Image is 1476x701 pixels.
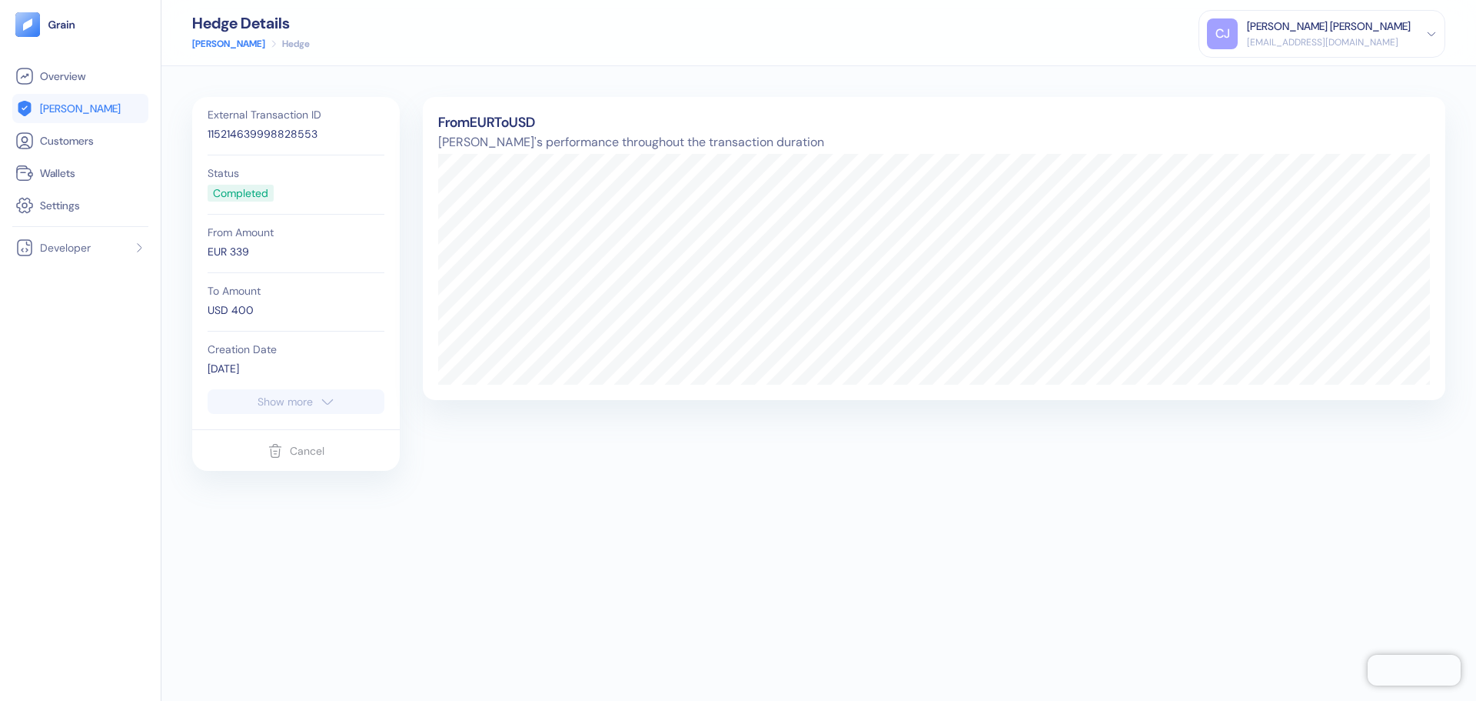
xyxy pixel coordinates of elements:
[192,15,310,31] div: Hedge Details
[40,68,85,84] span: Overview
[208,285,384,296] div: To Amount
[15,12,40,37] img: logo-tablet-V2.svg
[15,67,145,85] a: Overview
[258,396,313,407] div: Show more
[438,112,1430,133] div: From EUR To USD
[208,126,384,142] div: 115214639998828553
[40,133,94,149] span: Customers
[208,361,384,377] div: [DATE]
[15,196,145,215] a: Settings
[1247,18,1411,35] div: [PERSON_NAME] [PERSON_NAME]
[15,164,145,182] a: Wallets
[192,37,265,51] a: [PERSON_NAME]
[15,132,145,150] a: Customers
[208,344,384,355] div: Creation Date
[40,165,75,181] span: Wallets
[1207,18,1238,49] div: CJ
[208,168,384,179] div: Status
[40,101,121,116] span: [PERSON_NAME]
[48,19,76,30] img: logo
[208,227,384,238] div: From Amount
[208,244,384,260] div: EUR 339
[438,133,1430,152] span: [PERSON_NAME]'s performance throughout the transaction duration
[208,109,384,120] div: External Transaction ID
[208,302,384,319] div: USD 400
[40,240,91,255] span: Developer
[1247,35,1411,49] div: [EMAIL_ADDRESS][DOMAIN_NAME]
[213,185,268,202] div: Completed
[268,436,324,466] button: Cancel
[15,99,145,118] a: [PERSON_NAME]
[40,198,80,213] span: Settings
[208,389,384,414] button: Show more
[1368,655,1461,686] iframe: Chatra live chat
